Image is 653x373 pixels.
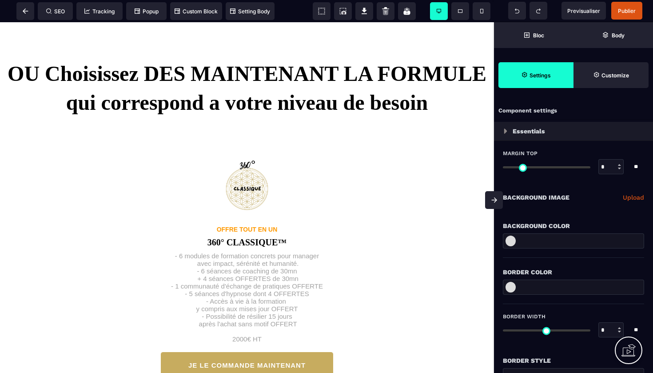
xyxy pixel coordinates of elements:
span: Open Layer Manager [573,22,653,48]
p: Essentials [513,126,545,136]
h1: - 6 modules de formation concrets pour manager avec impact, sérénité et humanité. - 6 séances de ... [171,225,323,321]
img: 7330cbb3e110190e0e7ece2900e972bd_9.png [218,137,276,195]
div: Border Color [503,267,644,277]
a: Upload [623,192,644,203]
button: JE LE COMMANDE MAINTENANT [160,329,333,356]
span: Screenshot [334,2,352,20]
strong: Customize [601,72,629,79]
strong: Body [612,32,625,39]
span: SEO [46,8,65,15]
span: Tracking [84,8,115,15]
span: Publier [618,8,636,14]
strong: Settings [530,72,551,79]
span: Previsualiser [567,8,600,14]
span: Custom Block [175,8,218,15]
span: Border Width [503,313,545,320]
p: Background Image [503,192,569,203]
img: loading [504,128,507,134]
span: Open Style Manager [573,62,649,88]
span: Open Blocks [494,22,573,48]
span: Preview [561,2,606,20]
span: Margin Top [503,150,538,157]
span: Settings [498,62,573,88]
span: Popup [135,8,159,15]
div: Background Color [503,221,644,231]
div: Component settings [494,102,653,120]
span: View components [313,2,330,20]
span: Setting Body [230,8,270,15]
div: Border Style [503,355,644,366]
strong: Bloc [533,32,544,39]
